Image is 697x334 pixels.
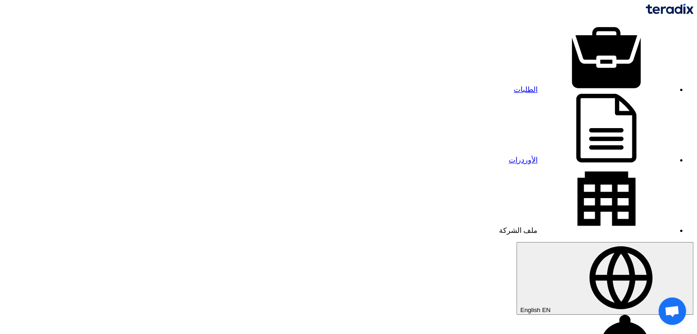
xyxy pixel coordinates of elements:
[646,4,693,14] img: Teradix logo
[659,297,686,325] a: Open chat
[509,156,675,164] a: الأوردرات
[499,226,675,234] a: ملف الشركة
[514,86,675,93] a: الطلبات
[516,242,693,315] button: English EN
[520,307,540,313] span: English
[542,307,551,313] span: EN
